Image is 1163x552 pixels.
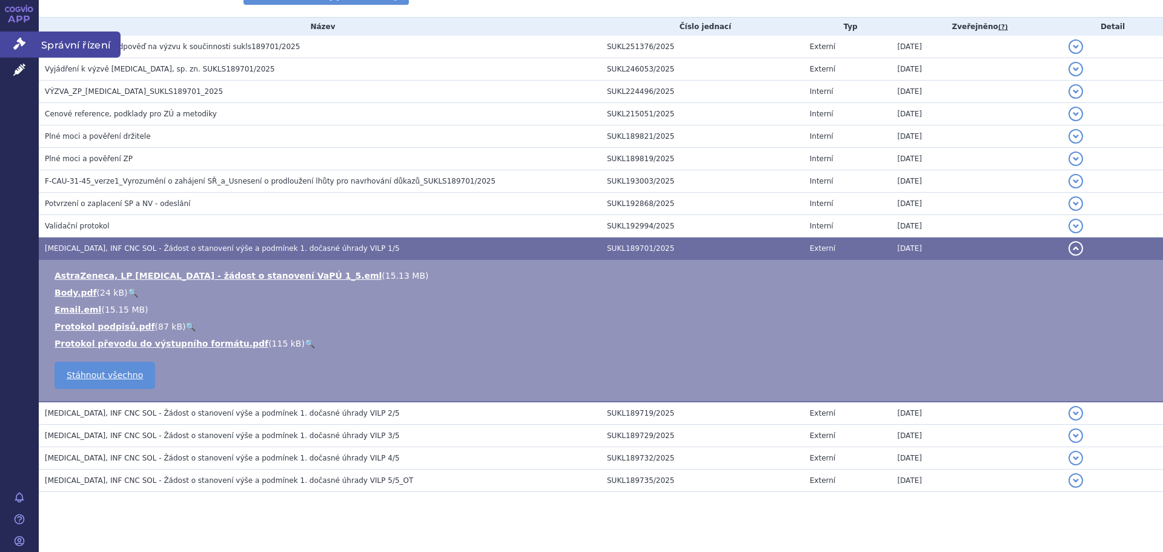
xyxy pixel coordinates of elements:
a: AstraZeneca, LP [MEDICAL_DATA] - žádost o stanovení VaPÚ 1_5.eml [55,271,382,281]
span: Externí [810,65,835,73]
td: [DATE] [891,425,1062,447]
span: Externí [810,454,835,462]
td: SUKL224496/2025 [601,81,804,103]
th: Název [39,18,601,36]
li: ( ) [55,338,1151,350]
a: 🔍 [185,322,196,331]
span: Externí [810,42,835,51]
td: SUKL193003/2025 [601,170,804,193]
button: detail [1069,219,1083,233]
td: [DATE] [891,170,1062,193]
td: SUKL215051/2025 [601,103,804,125]
a: Body.pdf [55,288,97,298]
span: Externí [810,409,835,417]
span: ULTOMIRIS, INF CNC SOL - Žádost o stanovení výše a podmínek 1. dočasné úhrady VILP 4/5 [45,454,400,462]
span: 15.13 MB [385,271,425,281]
span: ULTOMIRIS, INF CNC SOL - Žádost o stanovení výše a podmínek 1. dočasné úhrady VILP 3/5 [45,431,400,440]
span: Externí [810,244,835,253]
td: SUKL189819/2025 [601,148,804,170]
button: detail [1069,406,1083,421]
td: [DATE] [891,447,1062,470]
abbr: (?) [998,23,1008,32]
span: Interní [810,132,833,141]
button: detail [1069,62,1083,76]
button: detail [1069,129,1083,144]
button: detail [1069,174,1083,188]
button: detail [1069,84,1083,99]
span: Interní [810,155,833,163]
span: Plné moci a pověření ZP [45,155,133,163]
td: [DATE] [891,402,1062,425]
td: SUKL192994/2025 [601,215,804,238]
li: ( ) [55,304,1151,316]
td: [DATE] [891,148,1062,170]
span: Interní [810,199,833,208]
a: Protokol podpisů.pdf [55,322,155,331]
span: 15.15 MB [105,305,145,314]
td: SUKL189821/2025 [601,125,804,148]
button: detail [1069,451,1083,465]
span: Plné moci a pověření držitele [45,132,151,141]
span: Interní [810,222,833,230]
td: [DATE] [891,470,1062,492]
a: Stáhnout všechno [55,362,155,389]
button: detail [1069,151,1083,166]
button: detail [1069,241,1083,256]
button: detail [1069,473,1083,488]
td: SUKL189701/2025 [601,238,804,260]
a: Protokol převodu do výstupního formátu.pdf [55,339,268,348]
span: 87 kB [158,322,182,331]
a: Email.eml [55,305,101,314]
button: detail [1069,39,1083,54]
a: 🔍 [128,288,138,298]
span: Správní řízení [39,32,121,57]
span: ULTOMIRIS, INF CNC SOL - Žádost o stanovení výše a podmínek 1. dočasné úhrady VILP 1/5 [45,244,400,253]
button: detail [1069,107,1083,121]
span: ULTOMIRIS, INF CNC SOL - Žádost o stanovení výše a podmínek 1. dočasné úhrady VILP 2/5 [45,409,400,417]
span: Externí [810,431,835,440]
span: F-CAU-31-45_verze1_Vyrozumění o zahájení SŘ_a_Usnesení o prodloužení lhůty pro navrhování důkazů_... [45,177,495,185]
th: Zveřejněno [891,18,1062,36]
td: SUKL251376/2025 [601,36,804,58]
a: 🔍 [305,339,315,348]
span: Interní [810,87,833,96]
button: detail [1069,428,1083,443]
span: Interní [810,110,833,118]
span: VÝZVA_ZP_ULTOMIRIS_SUKLS189701_2025 [45,87,223,96]
li: ( ) [55,270,1151,282]
td: [DATE] [891,238,1062,260]
td: [DATE] [891,36,1062,58]
td: [DATE] [891,81,1062,103]
th: Detail [1062,18,1163,36]
span: 115 kB [272,339,302,348]
td: SUKL189719/2025 [601,402,804,425]
span: Validační protokol [45,222,110,230]
th: Typ [804,18,892,36]
td: SUKL189735/2025 [601,470,804,492]
td: SUKL192868/2025 [601,193,804,215]
td: SUKL246053/2025 [601,58,804,81]
li: ( ) [55,321,1151,333]
td: SUKL189732/2025 [601,447,804,470]
span: Cenové reference, podklady pro ZÚ a metodiky [45,110,217,118]
span: Potvrzení o zaplacení SP a NV - odeslání [45,199,190,208]
span: Externí [810,476,835,485]
td: [DATE] [891,103,1062,125]
li: ( ) [55,287,1151,299]
td: [DATE] [891,58,1062,81]
span: Vyjádření k výzvě ULTOMIRIS, sp. zn. SUKLS189701/2025 [45,65,275,73]
td: [DATE] [891,125,1062,148]
span: ULTOMIRIS - Odpověď na výzvu k součinnosti sukls189701/2025 [45,42,300,51]
button: detail [1069,196,1083,211]
span: 24 kB [100,288,124,298]
td: SUKL189729/2025 [601,425,804,447]
span: ULTOMIRIS, INF CNC SOL - Žádost o stanovení výše a podmínek 1. dočasné úhrady VILP 5/5_OT [45,476,413,485]
td: [DATE] [891,215,1062,238]
td: [DATE] [891,193,1062,215]
span: Interní [810,177,833,185]
th: Číslo jednací [601,18,804,36]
